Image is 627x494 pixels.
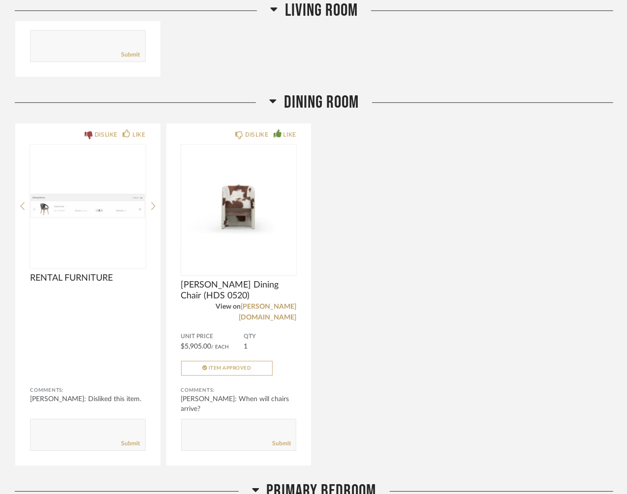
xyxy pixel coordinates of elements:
div: 0 [181,145,297,267]
button: Item Approved [181,361,273,376]
span: [PERSON_NAME] Dining Chair (HDS 0520) [181,280,297,301]
div: LIKE [283,130,296,140]
img: undefined [30,145,146,267]
img: undefined [181,145,297,267]
div: DISLIKE [94,130,118,140]
span: Unit Price [181,333,244,341]
span: 1 [244,343,248,350]
span: Item Approved [209,366,251,371]
a: Submit [272,439,291,448]
span: Dining Room [284,92,359,113]
span: View on [216,303,241,310]
div: LIKE [132,130,145,140]
span: / Each [212,345,229,349]
a: Submit [122,439,140,448]
div: [PERSON_NAME]: When will chairs arrive? [181,394,297,414]
div: DISLIKE [245,130,268,140]
div: Comments: [181,385,297,395]
span: RENTAL FURNITURE [30,273,146,284]
div: Comments: [30,385,146,395]
a: [PERSON_NAME][DOMAIN_NAME] [239,303,296,321]
span: $5,905.00 [181,343,212,350]
span: QTY [244,333,296,341]
a: Submit [122,51,140,59]
div: [PERSON_NAME]: Disliked this item. [30,394,146,404]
